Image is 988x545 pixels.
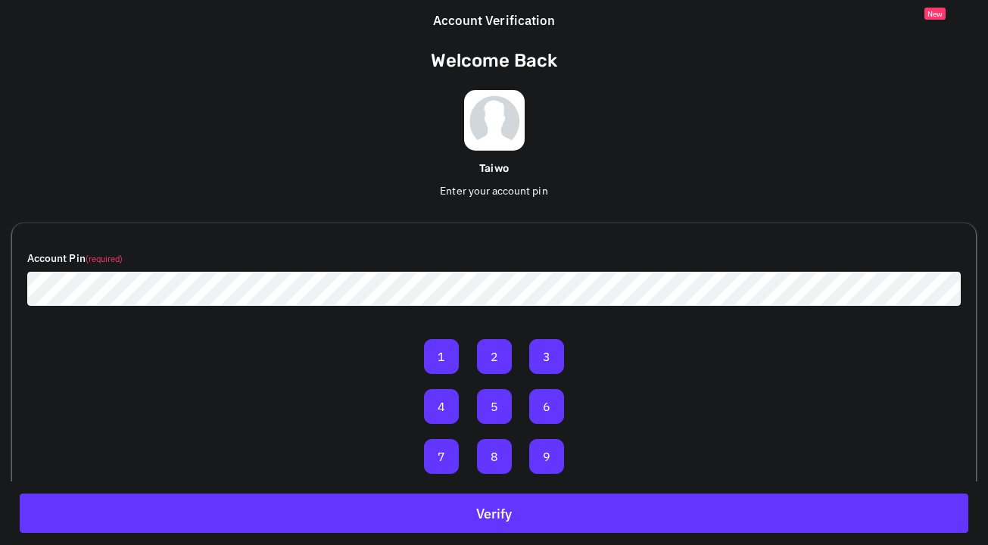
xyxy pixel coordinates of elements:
button: 3 [529,339,564,374]
h6: Taiwo [12,163,976,176]
label: Account Pin [27,251,123,266]
button: 6 [529,389,564,424]
span: New [924,8,946,20]
button: 2 [477,339,512,374]
button: 4 [424,389,459,424]
span: Enter your account pin [440,184,547,198]
small: (required) [86,254,123,264]
h3: Welcome Back [12,50,976,72]
button: 9 [529,439,564,474]
button: 7 [424,439,459,474]
button: Verify [20,494,968,533]
button: 1 [424,339,459,374]
div: Account Verification [425,11,563,31]
button: 8 [477,439,512,474]
button: 5 [477,389,512,424]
